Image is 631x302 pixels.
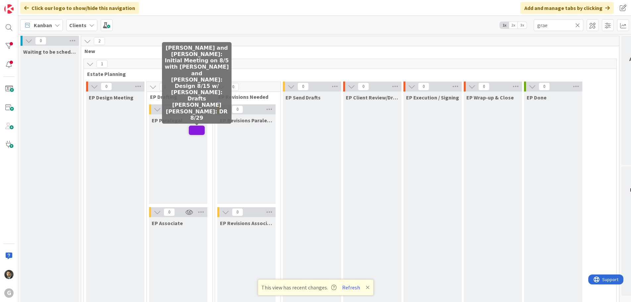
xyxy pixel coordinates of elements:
[89,94,133,101] span: EP Design Meeting
[539,83,550,91] span: 0
[150,93,204,100] span: EP Drafting
[534,19,583,31] input: Quick Filter...
[4,270,14,279] img: CG
[84,48,611,54] span: New
[101,83,112,91] span: 0
[94,37,105,45] span: 2
[232,208,243,216] span: 0
[466,94,514,101] span: EP Wrap-up & Close
[4,288,14,298] div: G
[232,105,243,113] span: 0
[152,220,183,226] span: EP Associate
[518,22,527,29] span: 3x
[418,83,429,91] span: 0
[358,83,369,91] span: 0
[527,94,547,101] span: EP Done
[509,22,518,29] span: 2x
[261,283,337,291] span: This view has recent changes.
[346,94,399,101] span: EP Client Review/Draft Review Meeting
[286,94,321,101] span: EP Send Drafts
[35,37,46,45] span: 0
[297,83,309,91] span: 0
[164,208,175,216] span: 0
[4,4,14,14] img: Visit kanbanzone.com
[520,2,614,14] div: Add and manage tabs by clicking
[20,2,139,14] div: Click our logo to show/hide this navigation
[159,83,171,91] span: 1
[340,283,362,292] button: Refresh
[406,94,459,101] span: EP Execution / Signing
[34,21,52,29] span: Kanban
[220,117,273,124] span: EP Revisions Paralegal
[152,117,183,124] span: EP Paralegal
[96,60,108,68] span: 1
[69,22,86,29] b: Clients
[23,48,76,55] span: Waiting to be scheduled
[228,83,239,91] span: 0
[14,1,30,9] span: Support
[218,93,272,100] span: EP Revisions Needed
[87,71,608,77] span: Estate Planning
[478,83,490,91] span: 0
[220,220,273,226] span: EP Revisions Associate
[500,22,509,29] span: 1x
[165,45,229,121] h5: [PERSON_NAME] and [PERSON_NAME]: Initial Meeting on 8/5 with [PERSON_NAME] and [PERSON_NAME]: Des...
